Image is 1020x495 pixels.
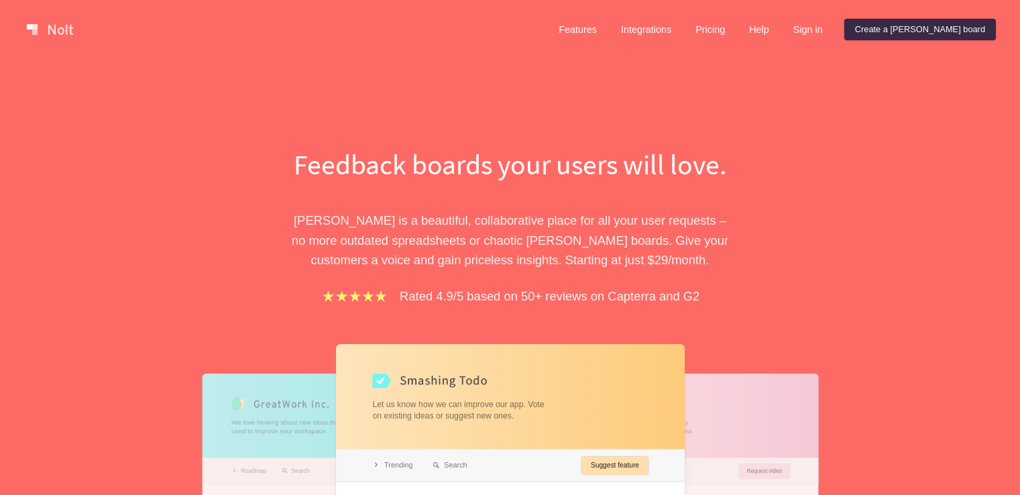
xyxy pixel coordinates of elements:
[548,19,608,40] a: Features
[685,19,736,40] a: Pricing
[783,19,834,40] a: Sign in
[738,19,780,40] a: Help
[610,19,682,40] a: Integrations
[321,288,389,304] img: stars.b067e34983.png
[279,145,742,184] h1: Feedback boards your users will love.
[279,211,742,270] p: [PERSON_NAME] is a beautiful, collaborative place for all your user requests – no more outdated s...
[400,286,699,306] p: Rated 4.9/5 based on 50+ reviews on Capterra and G2
[844,19,996,40] a: Create a [PERSON_NAME] board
